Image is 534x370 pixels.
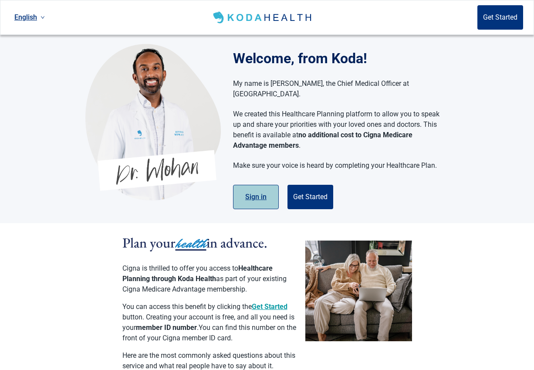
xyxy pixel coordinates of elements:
span: in advance. [206,234,267,252]
button: Sign in [233,185,279,209]
p: You can access this benefit by clicking the button. Creating your account is free, and all you ne... [122,302,297,343]
span: Plan your [122,234,176,252]
span: health [176,234,206,253]
strong: member ID number [136,323,197,332]
div: Welcome, from Koda! [233,48,449,69]
strong: no additional cost to Cigna Medicare Advantage members [233,131,412,149]
a: Current language: English [11,10,48,24]
span: Cigna is thrilled to offer you access to [122,264,238,272]
span: down [41,15,45,20]
p: Make sure your voice is heard by completing your Healthcare Plan. [233,160,440,171]
img: Koda Health [211,10,314,24]
img: Koda Health [85,44,221,200]
button: Get Started [252,302,287,312]
img: planSectionCouple-CV0a0q8G.png [305,241,412,341]
p: My name is [PERSON_NAME], the Chief Medical Officer at [GEOGRAPHIC_DATA]. [233,78,440,99]
p: We created this Healthcare Planning platform to allow you to speak up and share your priorities w... [233,109,440,151]
button: Get Started [477,5,523,30]
button: Get Started [287,185,333,209]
